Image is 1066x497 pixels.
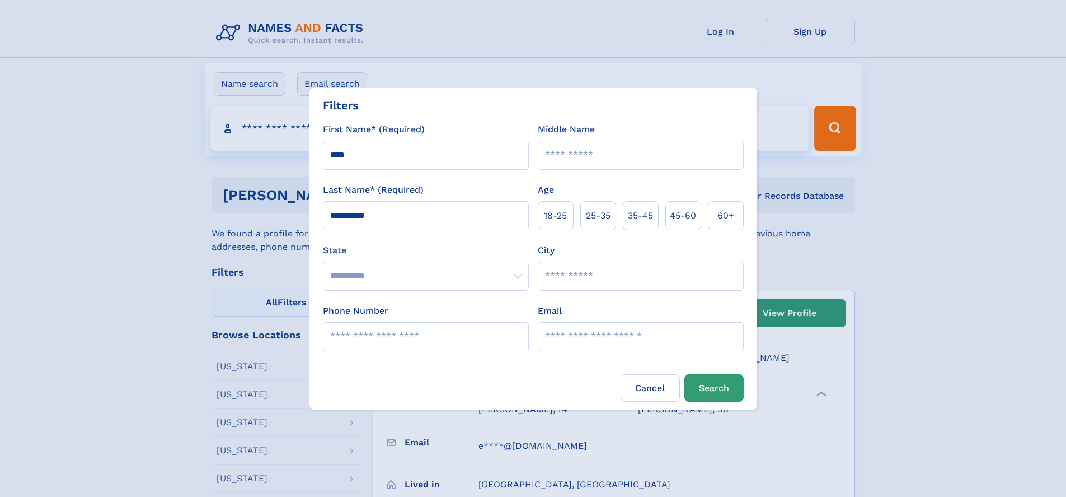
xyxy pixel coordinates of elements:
[628,209,653,222] span: 35‑45
[538,304,562,318] label: Email
[323,244,529,257] label: State
[586,209,611,222] span: 25‑35
[538,123,595,136] label: Middle Name
[717,209,734,222] span: 60+
[323,183,424,197] label: Last Name* (Required)
[323,304,388,318] label: Phone Number
[544,209,567,222] span: 18‑25
[621,374,680,402] label: Cancel
[538,244,555,257] label: City
[323,123,425,136] label: First Name* (Required)
[670,209,696,222] span: 45‑60
[323,97,359,114] div: Filters
[538,183,554,197] label: Age
[684,374,744,402] button: Search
